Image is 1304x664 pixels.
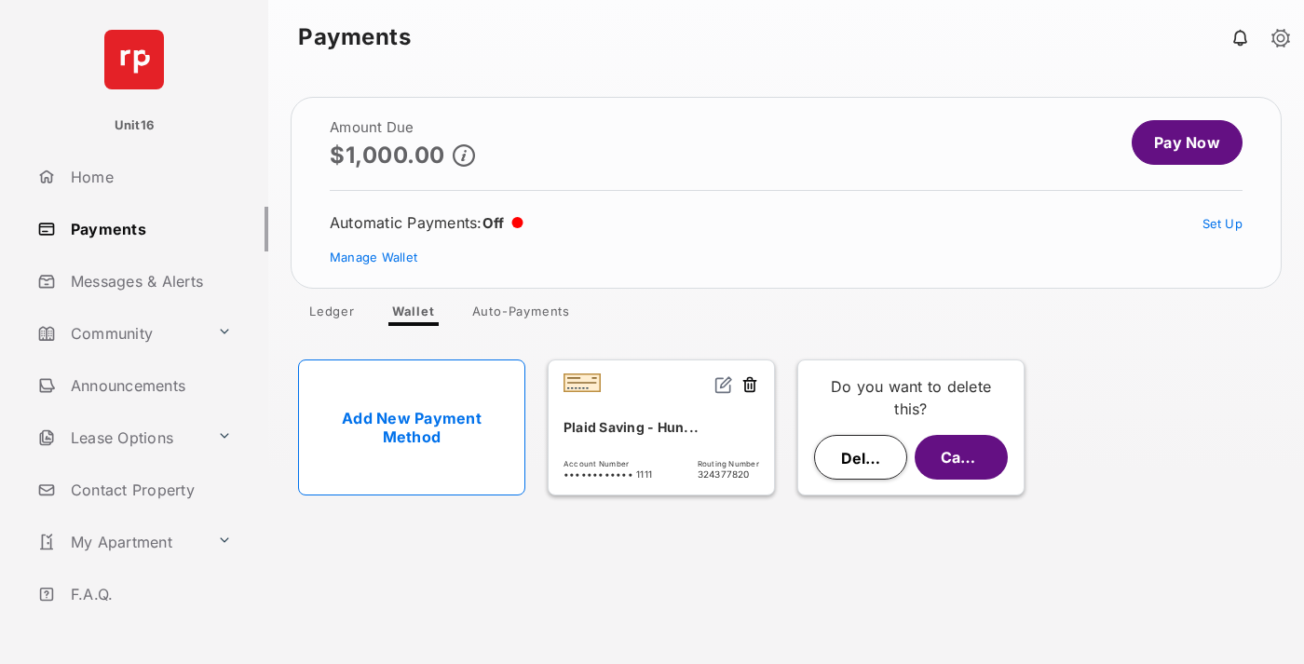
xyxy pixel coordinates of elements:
[330,250,417,264] a: Manage Wallet
[564,468,652,480] span: •••••••••••• 1111
[30,311,210,356] a: Community
[330,213,523,232] div: Automatic Payments :
[698,468,759,480] span: 324377820
[698,459,759,468] span: Routing Number
[457,304,585,326] a: Auto-Payments
[841,449,890,468] span: Delete
[115,116,155,135] p: Unit16
[564,412,759,442] div: Plaid Saving - Hun...
[104,30,164,89] img: svg+xml;base64,PHN2ZyB4bWxucz0iaHR0cDovL3d3dy53My5vcmcvMjAwMC9zdmciIHdpZHRoPSI2NCIgaGVpZ2h0PSI2NC...
[30,415,210,460] a: Lease Options
[813,375,1009,420] p: Do you want to delete this?
[1202,216,1243,231] a: Set Up
[30,207,268,251] a: Payments
[298,26,411,48] strong: Payments
[298,359,525,495] a: Add New Payment Method
[714,375,733,394] img: svg+xml;base64,PHN2ZyB2aWV3Qm94PSIwIDAgMjQgMjQiIHdpZHRoPSIxNiIgaGVpZ2h0PSIxNiIgZmlsbD0ibm9uZSIgeG...
[941,448,991,467] span: Cancel
[330,120,475,135] h2: Amount Due
[294,304,370,326] a: Ledger
[330,142,445,168] p: $1,000.00
[377,304,450,326] a: Wallet
[915,435,1008,480] button: Cancel
[30,363,268,408] a: Announcements
[564,459,652,468] span: Account Number
[30,468,268,512] a: Contact Property
[482,214,505,232] span: Off
[30,520,210,564] a: My Apartment
[814,435,907,480] button: Delete
[30,572,268,617] a: F.A.Q.
[30,259,268,304] a: Messages & Alerts
[30,155,268,199] a: Home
